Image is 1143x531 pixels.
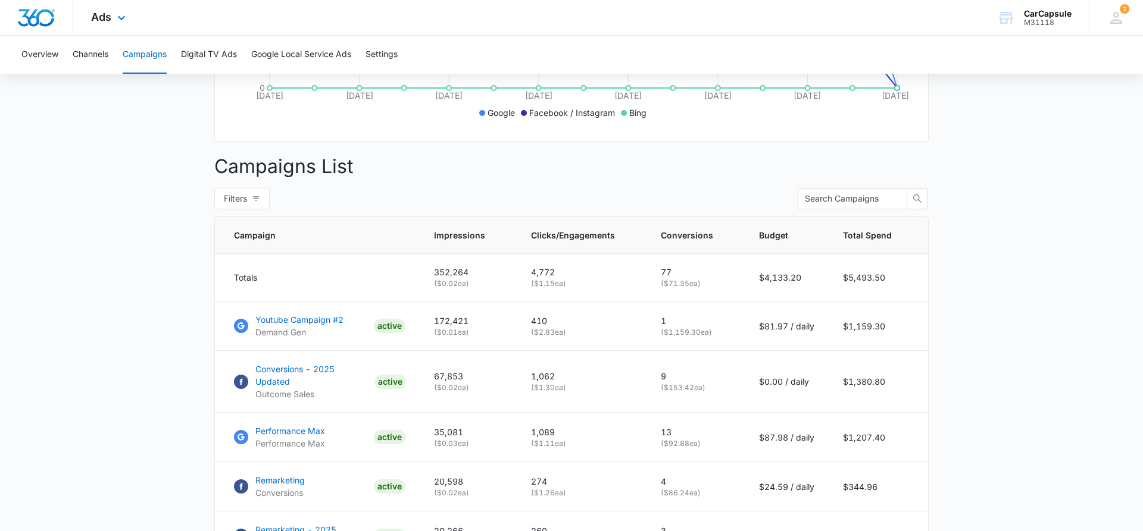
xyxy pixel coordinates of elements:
button: Google Local Service Ads [251,36,351,74]
p: Conversions [255,486,305,499]
td: $344.96 [829,462,928,511]
img: Facebook [234,479,248,494]
p: ( $1.30 ea) [531,382,632,393]
span: Budget [759,229,797,241]
a: Google AdsPerformance MaxPerformance MaxACTIVE [234,425,405,450]
img: Google Ads [234,430,248,444]
div: ACTIVE [374,479,405,494]
div: Totals [234,271,405,284]
td: $1,159.30 [829,301,928,351]
a: Google AdsYoutube Campaign #2Demand GenACTIVE [234,313,405,338]
p: $24.59 / daily [759,480,814,493]
p: 4 [661,475,730,488]
div: ACTIVE [374,375,406,389]
p: ( $0.02 ea) [434,488,502,498]
td: $1,207.40 [829,413,928,462]
span: Filters [224,192,247,205]
div: account name [1024,9,1072,18]
p: ( $71.35 ea) [661,278,730,289]
div: ACTIVE [374,430,405,444]
p: ( $153.42 ea) [661,382,730,393]
p: 1,089 [531,426,632,438]
p: ( $0.03 ea) [434,438,502,449]
p: Campaigns List [214,152,929,181]
button: Channels [73,36,108,74]
tspan: [DATE] [794,90,821,100]
p: ( $86.24 ea) [661,488,730,498]
p: Facebook / Instagram [529,106,615,119]
p: ( $0.02 ea) [434,278,502,289]
p: 35,081 [434,426,502,438]
div: account id [1024,18,1072,27]
p: 13 [661,426,730,438]
span: Total Spend [843,229,892,241]
p: 77 [661,266,730,278]
button: Campaigns [123,36,167,74]
p: Conversions - 2025 Updated [255,363,370,388]
tspan: [DATE] [882,90,909,100]
p: ( $2.83 ea) [531,327,632,338]
button: Overview [21,36,58,74]
p: Youtube Campaign #2 [255,313,343,326]
p: 1,062 [531,370,632,382]
p: ( $1.26 ea) [531,488,632,498]
span: Campaign [234,229,388,241]
p: 352,264 [434,266,502,278]
div: ACTIVE [374,319,405,333]
tspan: 0 [260,83,265,93]
span: Impressions [434,229,485,241]
p: ( $0.01 ea) [434,327,502,338]
p: Outcome Sales [255,388,370,400]
p: ( $1.11 ea) [531,438,632,449]
p: Remarketing [255,474,305,486]
span: search [907,194,927,203]
button: search [907,188,928,209]
tspan: [DATE] [525,90,552,100]
p: 274 [531,475,632,488]
tspan: [DATE] [435,90,463,100]
p: ( $1.15 ea) [531,278,632,289]
a: FacebookConversions - 2025 UpdatedOutcome SalesACTIVE [234,363,405,400]
tspan: [DATE] [704,90,732,100]
p: 20,598 [434,475,502,488]
span: 1 [1120,4,1129,14]
p: ( $0.02 ea) [434,382,502,393]
p: 172,421 [434,315,502,327]
tspan: [DATE] [256,90,283,100]
button: Digital TV Ads [181,36,237,74]
p: $87.98 / daily [759,431,814,444]
p: $0.00 / daily [759,375,814,388]
div: notifications count [1120,4,1129,14]
p: 410 [531,315,632,327]
input: Search Campaigns [805,192,891,205]
td: $1,380.80 [829,351,928,413]
p: Performance Max [255,425,325,437]
td: $5,493.50 [829,254,928,301]
button: Filters [214,188,270,209]
span: Ads [91,11,111,23]
p: Google [488,106,515,119]
a: FacebookRemarketingConversionsACTIVE [234,474,405,499]
p: 67,853 [434,370,502,382]
p: ( $1,159.30 ea) [661,327,730,338]
button: Settings [366,36,398,74]
p: Bing [629,106,647,119]
img: Google Ads [234,319,248,333]
tspan: [DATE] [346,90,373,100]
p: 9 [661,370,730,382]
p: Performance Max [255,437,325,450]
span: Conversions [661,229,713,241]
tspan: [DATE] [614,90,642,100]
p: 4,772 [531,266,632,278]
span: Clicks/Engagements [531,229,615,241]
p: $4,133.20 [759,271,814,284]
p: ( $92.88 ea) [661,438,730,449]
img: Facebook [234,375,248,389]
p: $81.97 / daily [759,320,814,332]
p: 1 [661,315,730,327]
p: Demand Gen [255,326,343,338]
